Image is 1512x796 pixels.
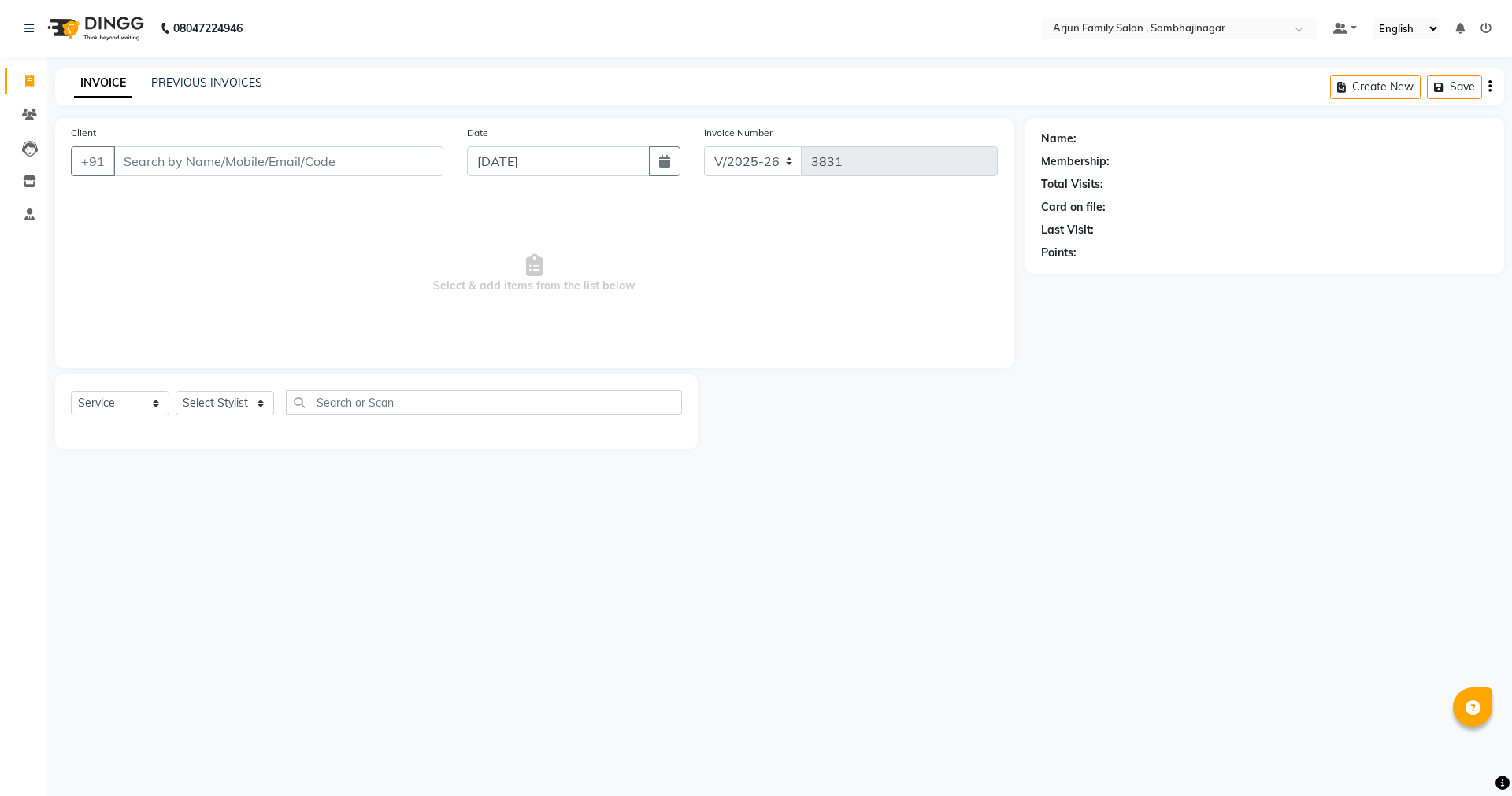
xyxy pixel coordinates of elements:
[151,76,262,90] a: PREVIOUS INVOICES
[1041,222,1094,238] div: Last Visit:
[113,146,443,176] input: Search by Name/Mobile/Email/Code
[1041,199,1106,216] div: Card on file:
[71,195,998,352] span: Select & add items from the list below
[1427,75,1482,99] button: Save
[1041,176,1103,193] div: Total Visits:
[71,126,96,140] label: Client
[467,126,488,140] label: Date
[704,126,773,140] label: Invoice Number
[286,390,682,415] input: Search or Scan
[1041,153,1110,170] div: Membership:
[173,6,243,50] b: 08047224946
[1041,131,1077,147] div: Name:
[40,6,148,50] img: logo
[1041,245,1077,261] div: Points:
[71,146,115,176] button: +91
[74,69,132,98] a: INVOICE
[1330,75,1421,99] button: Create New
[1446,733,1496,780] iframe: chat widget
